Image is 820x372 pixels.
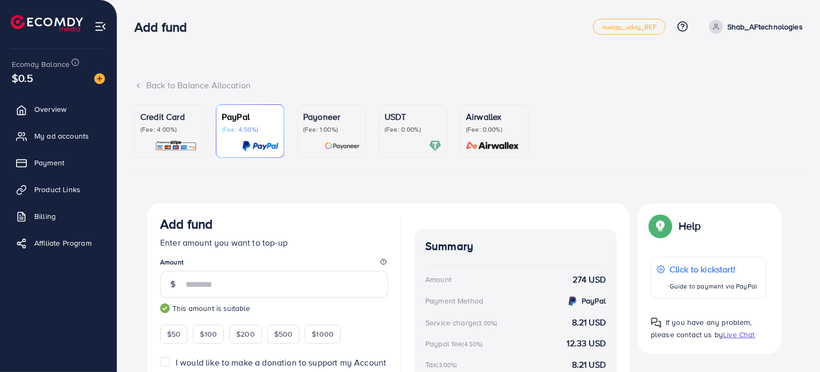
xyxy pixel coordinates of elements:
a: Overview [8,98,109,120]
p: (Fee: 4.00%) [140,125,197,134]
div: Amount [425,274,452,285]
div: Back to Balance Allocation [134,79,803,92]
strong: 274 USD [573,274,606,286]
p: PayPal [222,110,279,123]
p: Guide to payment via PayPal [669,280,757,293]
a: Product Links [8,179,109,200]
span: $0.5 [12,70,34,86]
span: Affiliate Program [34,238,92,248]
span: If you have any problem, please contact us by [651,317,752,340]
h3: Add fund [134,19,195,35]
img: guide [160,303,170,313]
span: $200 [236,329,255,339]
a: Payment [8,152,109,173]
p: (Fee: 4.50%) [222,125,279,134]
p: Click to kickstart! [669,263,757,276]
legend: Amount [160,257,388,271]
a: Affiliate Program [8,232,109,254]
p: (Fee: 0.00%) [466,125,523,134]
strong: PayPal [582,295,606,306]
p: Payoneer [303,110,360,123]
img: logo [11,15,83,32]
img: menu [94,20,107,33]
p: Airwallex [466,110,523,123]
span: Overview [34,104,66,115]
strong: 12.33 USD [567,337,606,350]
small: (3.00%) [477,319,497,328]
div: Tax [425,359,461,370]
small: (4.50%) [463,340,483,348]
img: card [155,140,197,152]
span: metap_oday_REF [602,24,657,31]
a: Billing [8,206,109,227]
img: card [463,140,523,152]
p: Shab_AFtechnologies [727,20,803,33]
img: Popup guide [651,216,670,236]
span: Ecomdy Balance [12,59,70,70]
span: Billing [34,211,56,222]
span: $1000 [312,329,334,339]
h3: Add fund [160,216,213,232]
span: My ad accounts [34,131,89,141]
img: card [429,140,441,152]
p: (Fee: 1.00%) [303,125,360,134]
strong: 8.21 USD [572,359,606,371]
small: This amount is suitable [160,303,388,314]
small: (3.00%) [437,361,457,369]
span: Live Chat [723,329,755,340]
p: Enter amount you want to top-up [160,236,388,249]
span: $100 [200,329,217,339]
h4: Summary [425,240,606,253]
p: USDT [385,110,441,123]
img: image [94,73,105,84]
strong: 8.21 USD [572,316,606,329]
img: Popup guide [651,317,661,328]
iframe: Chat [774,324,812,364]
img: card [242,140,279,152]
div: Paypal fee [425,338,486,349]
div: Service charge [425,317,500,328]
p: Help [679,219,701,232]
a: metap_oday_REF [593,19,666,35]
p: Credit Card [140,110,197,123]
span: $500 [274,329,293,339]
span: $50 [167,329,180,339]
p: (Fee: 0.00%) [385,125,441,134]
img: card [325,140,360,152]
div: Payment Method [425,295,483,306]
span: Product Links [34,184,80,195]
a: My ad accounts [8,125,109,147]
img: credit [566,295,579,308]
a: Shab_AFtechnologies [705,20,803,34]
span: Payment [34,157,64,168]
